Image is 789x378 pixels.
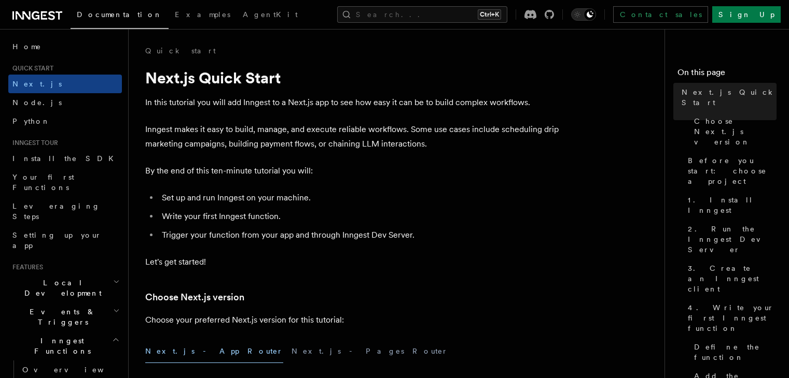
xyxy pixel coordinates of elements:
li: Write your first Inngest function. [159,209,560,224]
button: Local Development [8,273,122,302]
a: Documentation [71,3,169,29]
p: Inngest makes it easy to build, manage, and execute reliable workflows. Some use cases include sc... [145,122,560,151]
button: Next.js - App Router [145,340,283,363]
a: Setting up your app [8,226,122,255]
a: Contact sales [613,6,708,23]
a: Quick start [145,46,216,56]
span: Choose Next.js version [694,116,777,147]
span: Documentation [77,10,162,19]
a: Home [8,37,122,56]
span: Home [12,41,41,52]
p: In this tutorial you will add Inngest to a Next.js app to see how easy it can be to build complex... [145,95,560,110]
span: Inngest tour [8,139,58,147]
span: Features [8,263,43,271]
button: Next.js - Pages Router [292,340,448,363]
span: Your first Functions [12,173,74,192]
li: Trigger your function from your app and through Inngest Dev Server. [159,228,560,242]
button: Search...Ctrl+K [337,6,507,23]
span: Before you start: choose a project [688,155,777,186]
span: Next.js [12,80,62,88]
span: Setting up your app [12,231,102,250]
span: 2. Run the Inngest Dev Server [688,224,777,255]
span: Local Development [8,278,113,298]
a: Install the SDK [8,149,122,168]
kbd: Ctrl+K [478,9,501,20]
span: Events & Triggers [8,307,113,327]
a: Choose Next.js version [690,112,777,151]
a: 2. Run the Inngest Dev Server [684,220,777,259]
a: Node.js [8,93,122,112]
a: Leveraging Steps [8,197,122,226]
span: Install the SDK [12,154,120,163]
h4: On this page [677,66,777,83]
a: Choose Next.js version [145,290,244,304]
a: Python [8,112,122,130]
a: Sign Up [712,6,781,23]
span: Python [12,117,50,125]
span: Inngest Functions [8,336,112,356]
a: Examples [169,3,237,28]
a: Your first Functions [8,168,122,197]
span: Examples [175,10,230,19]
span: Overview [22,366,129,374]
a: Next.js Quick Start [677,83,777,112]
span: AgentKit [243,10,298,19]
p: Choose your preferred Next.js version for this tutorial: [145,313,560,327]
span: 3. Create an Inngest client [688,263,777,294]
a: AgentKit [237,3,304,28]
span: Quick start [8,64,53,72]
span: Leveraging Steps [12,202,100,221]
button: Toggle dark mode [571,8,596,21]
li: Set up and run Inngest on your machine. [159,191,560,205]
a: 1. Install Inngest [684,191,777,220]
p: Let's get started! [145,255,560,269]
a: Define the function [690,338,777,367]
a: 3. Create an Inngest client [684,259,777,298]
p: By the end of this ten-minute tutorial you will: [145,164,560,178]
span: Define the function [694,342,777,362]
a: Next.js [8,75,122,93]
h1: Next.js Quick Start [145,68,560,87]
a: 4. Write your first Inngest function [684,298,777,338]
span: Node.js [12,98,62,107]
button: Inngest Functions [8,331,122,360]
span: Next.js Quick Start [682,87,777,108]
span: 4. Write your first Inngest function [688,302,777,333]
a: Before you start: choose a project [684,151,777,191]
span: 1. Install Inngest [688,195,777,215]
button: Events & Triggers [8,302,122,331]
